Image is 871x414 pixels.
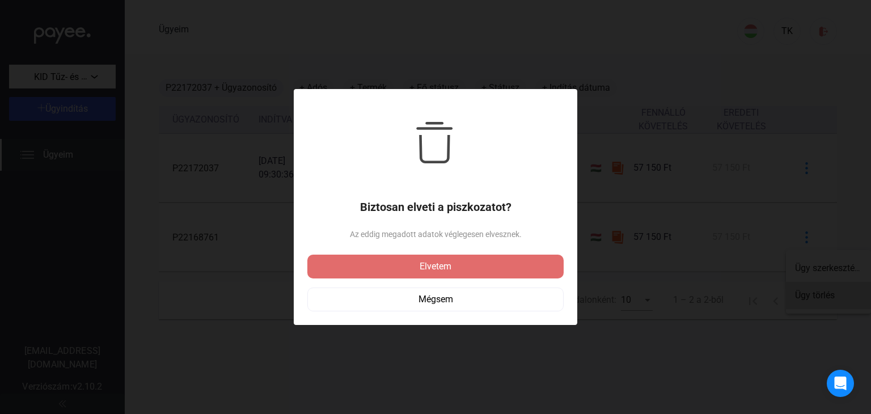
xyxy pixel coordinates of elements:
[307,227,564,241] span: Az eddig megadott adatok véglegesen elvesznek.
[827,370,854,397] div: Intercom Messenger megnyitása
[307,255,564,278] button: Elvetem
[307,200,564,214] h1: Biztosan elveti a piszkozatot?
[311,293,560,306] div: Mégsem
[311,260,560,273] div: Elvetem
[307,288,564,311] button: Mégsem
[415,122,456,163] img: trash-black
